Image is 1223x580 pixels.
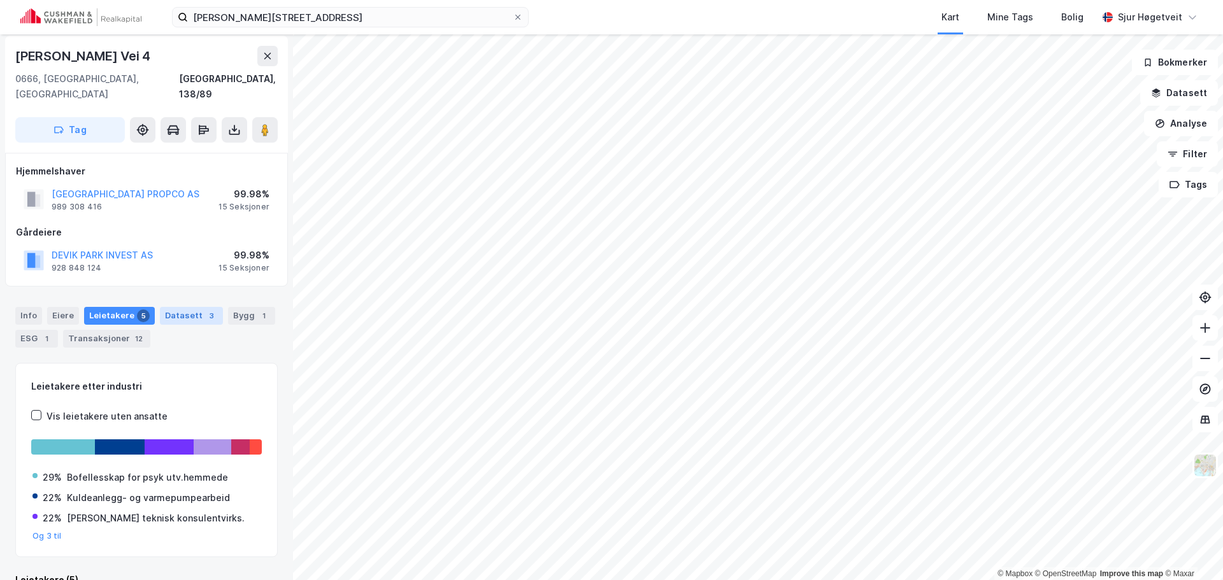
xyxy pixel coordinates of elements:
img: cushman-wakefield-realkapital-logo.202ea83816669bd177139c58696a8fa1.svg [20,8,141,26]
img: Z [1193,453,1217,477]
button: Tags [1159,172,1218,197]
div: 22% [43,511,62,526]
div: Transaksjoner [63,330,150,348]
a: Mapbox [998,569,1033,578]
div: Sjur Høgetveit [1118,10,1182,25]
div: 5 [137,309,150,322]
div: Leietakere [84,307,155,325]
button: Analyse [1144,111,1218,136]
div: Vis leietakere uten ansatte [46,409,168,424]
div: 29% [43,470,62,485]
div: 15 Seksjoner [218,263,269,273]
button: Bokmerker [1132,50,1218,75]
div: Leietakere etter industri [31,379,262,394]
div: 12 [132,332,145,345]
div: 22% [43,490,62,506]
div: Bolig [1061,10,1084,25]
div: [PERSON_NAME] Vei 4 [15,46,153,66]
div: 99.98% [218,187,269,202]
div: ESG [15,330,58,348]
input: Søk på adresse, matrikkel, gårdeiere, leietakere eller personer [188,8,513,27]
div: 989 308 416 [52,202,102,212]
iframe: Chat Widget [1159,519,1223,580]
div: 99.98% [218,248,269,263]
a: Improve this map [1100,569,1163,578]
div: Hjemmelshaver [16,164,277,179]
button: Datasett [1140,80,1218,106]
div: Kart [941,10,959,25]
button: Tag [15,117,125,143]
div: 928 848 124 [52,263,101,273]
div: [GEOGRAPHIC_DATA], 138/89 [179,71,278,102]
div: 1 [40,332,53,345]
button: Og 3 til [32,531,62,541]
div: Mine Tags [987,10,1033,25]
div: Eiere [47,307,79,325]
div: 0666, [GEOGRAPHIC_DATA], [GEOGRAPHIC_DATA] [15,71,179,102]
div: Info [15,307,42,325]
a: OpenStreetMap [1035,569,1097,578]
div: Kontrollprogram for chat [1159,519,1223,580]
div: Datasett [160,307,223,325]
div: Kuldeanlegg- og varmepumpearbeid [67,490,230,506]
div: 15 Seksjoner [218,202,269,212]
div: [PERSON_NAME] teknisk konsulentvirks. [67,511,245,526]
div: 1 [257,309,270,322]
div: Bofellesskap for psyk utv.hemmede [67,470,228,485]
button: Filter [1157,141,1218,167]
div: Gårdeiere [16,225,277,240]
div: Bygg [228,307,275,325]
div: 3 [205,309,218,322]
